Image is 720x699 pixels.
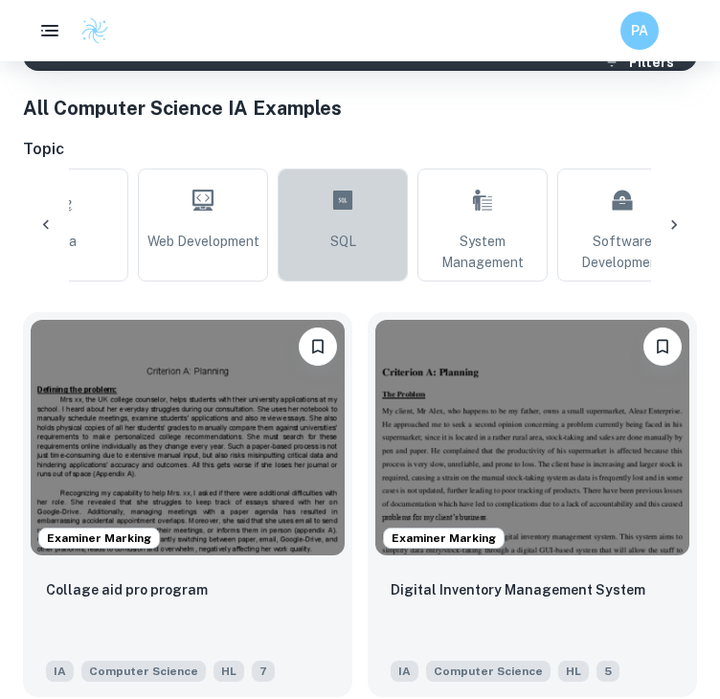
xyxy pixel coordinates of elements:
[252,661,275,682] span: 7
[368,312,697,697] a: Examiner MarkingBookmarkDigital Inventory Management SystemIAComputer ScienceHL5
[566,231,679,273] span: Software Development
[391,661,418,682] span: IA
[598,45,682,79] button: Filters
[80,16,109,45] img: Clastify logo
[39,530,159,547] span: Examiner Marking
[330,231,356,252] span: SQL
[214,661,244,682] span: HL
[426,231,539,273] span: System Management
[31,320,345,555] img: Computer Science IA example thumbnail: Collage aid pro program
[596,661,619,682] span: 5
[558,661,589,682] span: HL
[620,11,659,50] button: PA
[23,94,697,123] h1: All Computer Science IA Examples
[299,327,337,366] button: Bookmark
[147,231,259,252] span: Web Development
[643,327,682,366] button: Bookmark
[391,579,645,600] p: Digital Inventory Management System
[23,312,352,697] a: Examiner MarkingBookmarkCollage aid pro programIAComputer ScienceHL7
[46,579,208,600] p: Collage aid pro program
[629,20,651,41] h6: PA
[426,661,551,682] span: Computer Science
[23,138,697,161] h6: Topic
[46,661,74,682] span: IA
[81,661,206,682] span: Computer Science
[375,320,689,555] img: Computer Science IA example thumbnail: Digital Inventory Management System
[69,16,109,45] a: Clastify logo
[384,530,504,547] span: Examiner Marking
